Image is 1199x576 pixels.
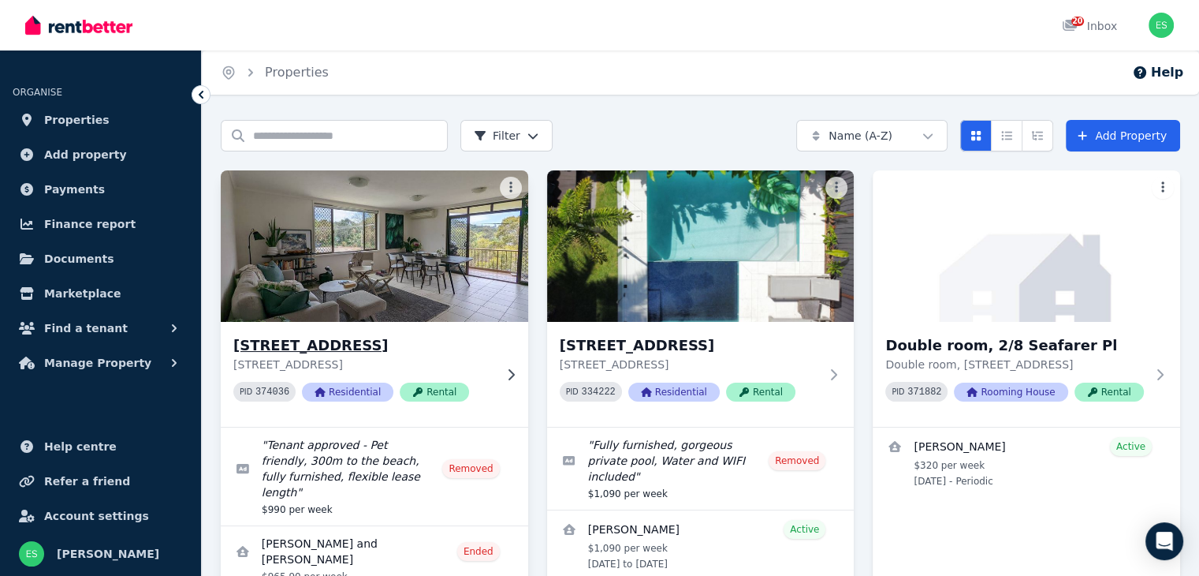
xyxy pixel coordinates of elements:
span: 20 [1071,17,1084,26]
button: Card view [960,120,992,151]
h3: Double room, 2/8 Seafarer Pl [885,335,1145,357]
p: [STREET_ADDRESS] [233,357,493,372]
a: Documents [13,243,188,275]
span: Residential [628,383,720,402]
span: Payments [44,180,105,199]
button: Help [1132,63,1183,82]
button: Expanded list view [1022,120,1053,151]
h3: [STREET_ADDRESS] [233,335,493,357]
a: Refer a friend [13,466,188,497]
a: Account settings [13,500,188,532]
span: Properties [44,110,110,129]
span: Add property [44,145,127,164]
a: Finance report [13,208,188,240]
span: Documents [44,249,114,268]
a: Payments [13,174,188,205]
button: Manage Property [13,347,188,379]
span: Manage Property [44,353,151,372]
button: More options [825,177,847,199]
a: Edit listing: Fully furnished, gorgeous private pool, Water and WIFI included [547,428,855,510]
code: 334222 [582,387,616,398]
span: Finance report [44,215,136,234]
nav: Breadcrumb [202,50,348,95]
span: Help centre [44,437,117,456]
span: Rental [726,383,795,402]
a: Double room, 2/8 Seafarer PlDouble room, 2/8 Seafarer PlDouble room, [STREET_ADDRESS]PID 371882Ro... [873,170,1180,427]
a: Properties [265,65,329,80]
a: Properties [13,104,188,136]
span: Marketplace [44,284,121,303]
img: Double room, 2/8 Seafarer Pl [873,170,1180,322]
a: Add property [13,139,188,170]
span: Residential [302,383,393,402]
span: ORGANISE [13,87,62,98]
a: Edit listing: Tenant approved - Pet friendly, 300m to the beach, fully furnished, flexible lease ... [221,428,528,526]
a: Marketplace [13,278,188,309]
button: More options [500,177,522,199]
code: 374036 [255,387,289,398]
img: Eloise Smith [19,541,44,567]
h3: [STREET_ADDRESS] [560,335,820,357]
a: Add Property [1066,120,1180,151]
a: View details for Hanseong Kim [873,428,1180,497]
a: 32 Lake Weyba Drive, Noosaville[STREET_ADDRESS][STREET_ADDRESS]PID 334222ResidentialRental [547,170,855,427]
div: View options [960,120,1053,151]
button: Filter [460,120,553,151]
span: Rental [1074,383,1144,402]
button: Find a tenant [13,312,188,344]
span: Find a tenant [44,319,128,338]
p: Double room, [STREET_ADDRESS] [885,357,1145,372]
small: PID [240,387,252,396]
span: Name (A-Z) [829,128,892,144]
a: 4/29 Teemangum St, Tugun[STREET_ADDRESS][STREET_ADDRESS]PID 374036ResidentialRental [221,170,528,427]
img: Eloise Smith [1149,13,1174,38]
small: PID [566,387,579,396]
span: Refer a friend [44,472,130,491]
span: Filter [474,128,520,144]
div: Open Intercom Messenger [1145,522,1183,560]
p: [STREET_ADDRESS] [560,357,820,372]
button: Name (A-Z) [796,120,948,151]
a: Help centre [13,431,188,462]
span: Account settings [44,507,149,526]
span: Rental [400,383,469,402]
code: 371882 [907,387,941,398]
div: Inbox [1062,18,1117,34]
span: Rooming House [954,383,1067,402]
img: RentBetter [25,13,132,37]
img: 32 Lake Weyba Drive, Noosaville [547,170,855,322]
button: Compact list view [991,120,1022,151]
span: [PERSON_NAME] [57,544,159,563]
button: More options [1152,177,1174,199]
img: 4/29 Teemangum St, Tugun [213,166,535,326]
small: PID [892,387,904,396]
